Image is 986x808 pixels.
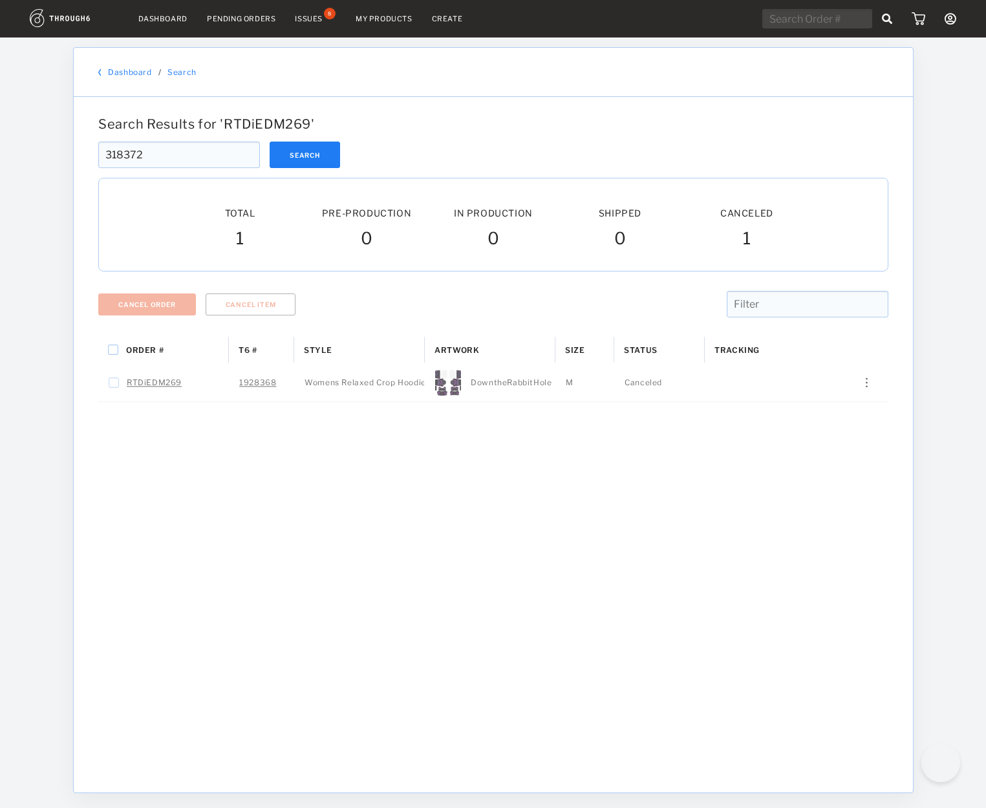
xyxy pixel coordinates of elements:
span: 0 [487,228,499,251]
span: Status [624,345,658,355]
img: meatball_vertical.0c7b41df.svg [865,377,867,387]
span: 1 [742,228,751,251]
span: Style [304,345,332,355]
span: Shipped [598,207,641,218]
span: Canceled [720,207,773,218]
span: 1 [235,228,244,251]
div: / [158,67,161,77]
span: In Production [454,207,533,218]
iframe: Toggle Customer Support [921,743,960,782]
a: Dashboard [138,14,188,23]
span: Cancel Item [225,301,275,308]
img: back_bracket.f28aa67b.svg [98,69,102,76]
a: Search [167,67,197,77]
img: 83100b16-f9bf-4fa9-af9d-920bc61a097c-M.jpg [435,370,461,396]
span: DowntheRabbitHole [471,374,552,391]
div: Issues [295,14,323,23]
span: Size [565,345,584,355]
div: 8 [324,8,336,19]
span: 0 [614,228,626,251]
span: Canceled [625,374,662,391]
span: Cancel Order [118,301,176,308]
span: Womens Relaxed Crop Hoodie - 222A_SU_HEM [305,374,495,391]
a: RTDiEDM269 [127,374,182,391]
div: Press SPACE to select this row. [98,363,888,402]
button: Cancel Order [98,293,196,315]
button: Cancel Item [205,293,295,315]
span: Search Results for ' RTDiEDM269 ' [98,116,315,132]
a: Dashboard [108,67,151,77]
a: Pending Orders [207,14,275,23]
a: My Products [356,14,413,23]
span: Pre-Production [321,207,411,218]
input: Filter [726,291,888,317]
span: Tracking [714,345,760,355]
span: 0 [360,228,372,251]
input: Search Order # [762,9,872,28]
a: 1928368 [239,374,276,391]
div: M [555,363,614,401]
input: Search Order # [98,142,260,168]
span: Order # [126,345,164,355]
button: Search [270,142,340,168]
span: Artwork [434,345,479,355]
a: Issues8 [295,13,336,25]
span: Total [224,207,255,218]
span: T6 # [239,345,257,355]
img: logo.1c10ca64.svg [30,9,119,27]
img: icon_cart.dab5cea1.svg [912,12,925,25]
a: Create [432,14,463,23]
